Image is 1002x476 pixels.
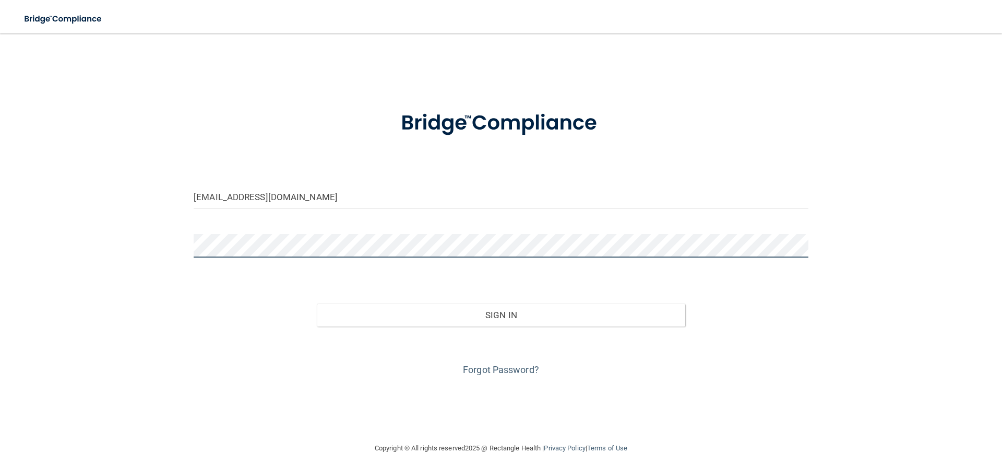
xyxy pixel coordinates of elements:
img: bridge_compliance_login_screen.278c3ca4.svg [16,8,112,30]
a: Privacy Policy [544,444,585,452]
a: Terms of Use [587,444,627,452]
div: Copyright © All rights reserved 2025 @ Rectangle Health | | [311,432,691,465]
a: Forgot Password? [463,364,539,375]
button: Sign In [317,304,686,327]
img: bridge_compliance_login_screen.278c3ca4.svg [379,96,623,150]
input: Email [194,185,808,208]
